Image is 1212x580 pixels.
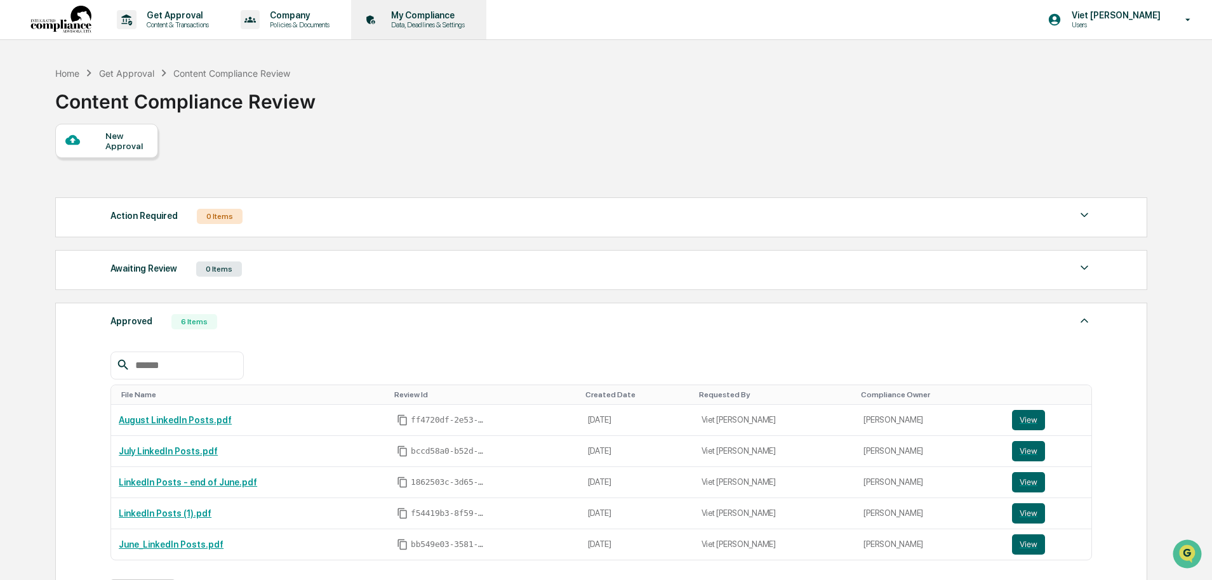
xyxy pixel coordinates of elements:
[13,185,23,195] div: 🔎
[55,80,316,113] div: Content Compliance Review
[8,155,87,178] a: 🖐️Preclearance
[216,101,231,116] button: Start new chat
[1012,410,1045,430] button: View
[99,68,154,79] div: Get Approval
[411,539,487,550] span: bb549e03-3581-45ff-a489-e30f65fa583c
[694,467,856,498] td: Viet [PERSON_NAME]
[105,131,148,151] div: New Approval
[260,20,336,29] p: Policies & Documents
[87,155,163,178] a: 🗄️Attestations
[694,405,856,436] td: Viet [PERSON_NAME]
[580,436,694,467] td: [DATE]
[196,261,242,277] div: 0 Items
[171,314,217,329] div: 6 Items
[694,436,856,467] td: Viet [PERSON_NAME]
[1077,260,1092,275] img: caret
[25,184,80,197] span: Data Lookup
[1012,441,1084,461] a: View
[1012,472,1045,492] button: View
[110,260,177,277] div: Awaiting Review
[397,539,408,550] span: Copy Id
[580,529,694,560] td: [DATE]
[411,415,487,425] span: ff4720df-2e53-4698-96f9-25a93e093d73
[411,477,487,487] span: 1862503c-3d65-44a7-8635-f0ba53bbe0fa
[1077,208,1092,223] img: caret
[1012,503,1084,524] a: View
[90,214,154,225] a: Powered byPylon
[55,68,79,79] div: Home
[861,390,999,399] div: Toggle SortBy
[197,209,243,224] div: 0 Items
[137,20,215,29] p: Content & Transactions
[1012,534,1045,555] button: View
[13,161,23,171] div: 🖐️
[92,161,102,171] div: 🗄️
[1015,390,1087,399] div: Toggle SortBy
[1012,410,1084,430] a: View
[43,110,161,120] div: We're available if you need us!
[119,539,223,550] a: June_LinkedIn Posts.pdf
[119,446,218,456] a: July LinkedIn Posts.pdf
[13,27,231,47] p: How can we help?
[856,529,1004,560] td: [PERSON_NAME]
[411,508,487,518] span: f54419b3-8f59-4cb5-b5ae-af1b25bd6a50
[1012,503,1045,524] button: View
[25,160,82,173] span: Preclearance
[397,477,408,488] span: Copy Id
[856,436,1004,467] td: [PERSON_NAME]
[8,179,85,202] a: 🔎Data Lookup
[43,97,208,110] div: Start new chat
[105,160,157,173] span: Attestations
[381,20,471,29] p: Data, Deadlines & Settings
[397,414,408,426] span: Copy Id
[1062,10,1167,20] p: Viet [PERSON_NAME]
[1077,313,1092,328] img: caret
[580,467,694,498] td: [DATE]
[119,477,257,487] a: LinkedIn Posts - end of June.pdf
[260,10,336,20] p: Company
[121,390,384,399] div: Toggle SortBy
[394,390,575,399] div: Toggle SortBy
[694,529,856,560] td: Viet [PERSON_NAME]
[856,498,1004,529] td: [PERSON_NAME]
[580,498,694,529] td: [DATE]
[1171,538,1206,572] iframe: Open customer support
[397,445,408,457] span: Copy Id
[30,6,91,34] img: logo
[580,405,694,436] td: [DATE]
[411,446,487,456] span: bccd58a0-b52d-44ac-a92b-7c814e16bc25
[856,467,1004,498] td: [PERSON_NAME]
[119,415,232,425] a: August LinkedIn Posts.pdf
[699,390,851,399] div: Toggle SortBy
[1062,20,1167,29] p: Users
[126,215,154,225] span: Pylon
[137,10,215,20] p: Get Approval
[110,208,178,224] div: Action Required
[173,68,290,79] div: Content Compliance Review
[1012,534,1084,555] a: View
[381,10,471,20] p: My Compliance
[397,508,408,519] span: Copy Id
[1012,441,1045,461] button: View
[1012,472,1084,492] a: View
[585,390,689,399] div: Toggle SortBy
[13,97,36,120] img: 1746055101610-c473b297-6a78-478c-a979-82029cc54cd1
[694,498,856,529] td: Viet [PERSON_NAME]
[110,313,152,329] div: Approved
[119,508,211,518] a: LinkedIn Posts (1).pdf
[856,405,1004,436] td: [PERSON_NAME]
